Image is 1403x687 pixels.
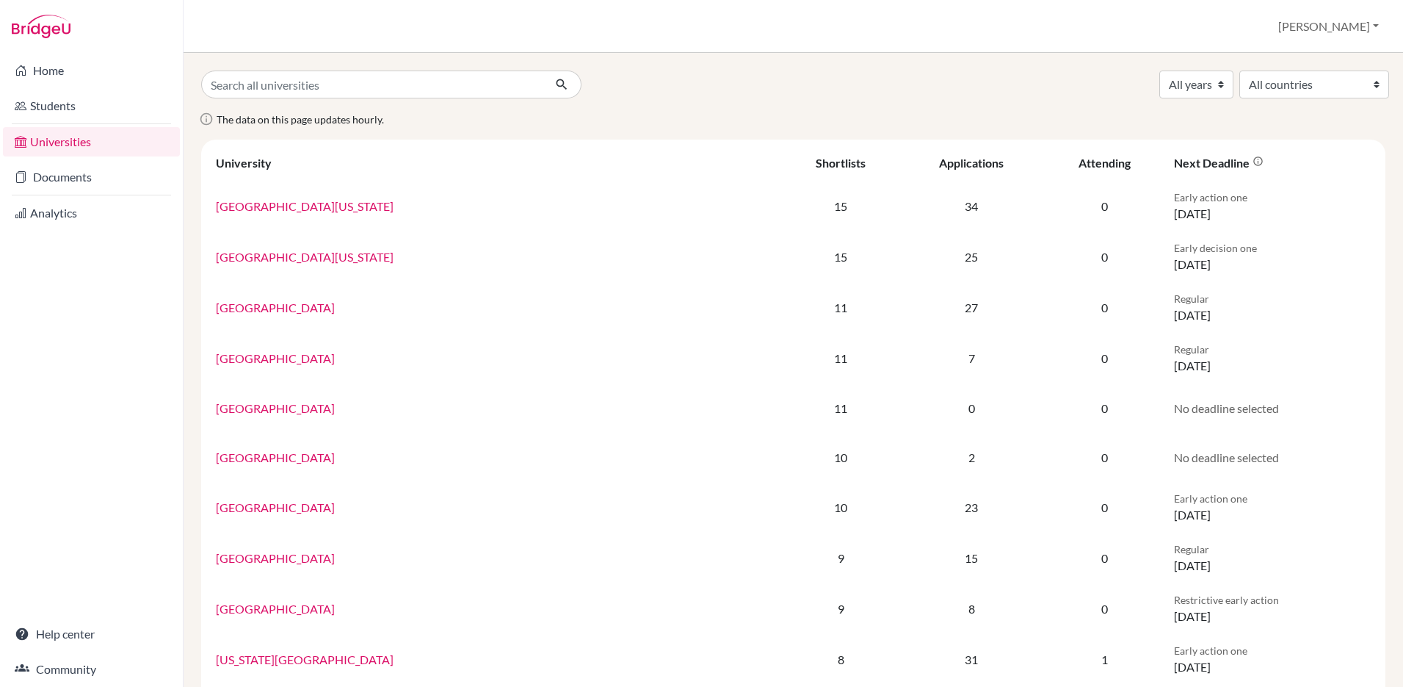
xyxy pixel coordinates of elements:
[782,181,900,231] td: 15
[216,652,394,666] a: [US_STATE][GEOGRAPHIC_DATA]
[1043,181,1165,231] td: 0
[900,333,1044,384] td: 7
[3,56,180,85] a: Home
[1174,542,1371,557] p: Regular
[3,127,180,157] a: Universities
[782,482,900,533] td: 10
[782,333,900,384] td: 11
[3,655,180,684] a: Community
[1043,231,1165,282] td: 0
[12,15,70,38] img: Bridge-U
[1174,592,1371,608] p: Restrictive early action
[216,401,335,415] a: [GEOGRAPHIC_DATA]
[1043,433,1165,482] td: 0
[1165,333,1380,384] td: [DATE]
[216,500,335,514] a: [GEOGRAPHIC_DATA]
[216,301,335,314] a: [GEOGRAPHIC_DATA]
[1174,450,1279,464] span: No deadline selected
[1174,491,1371,506] p: Early action one
[1272,12,1385,40] button: [PERSON_NAME]
[3,198,180,228] a: Analytics
[900,433,1044,482] td: 2
[900,533,1044,583] td: 15
[1174,190,1371,205] p: Early action one
[1174,240,1371,256] p: Early decision one
[207,145,782,181] th: University
[1174,643,1371,658] p: Early action one
[900,583,1044,634] td: 8
[1043,384,1165,433] td: 0
[1043,583,1165,634] td: 0
[939,156,1004,170] div: Applications
[900,384,1044,433] td: 0
[1174,156,1264,170] div: Next deadline
[1174,291,1371,306] p: Regular
[1043,482,1165,533] td: 0
[1165,181,1380,231] td: [DATE]
[216,551,335,565] a: [GEOGRAPHIC_DATA]
[1043,634,1165,685] td: 1
[1165,482,1380,533] td: [DATE]
[1078,156,1131,170] div: Attending
[1174,342,1371,357] p: Regular
[900,231,1044,282] td: 25
[900,181,1044,231] td: 34
[216,450,335,464] a: [GEOGRAPHIC_DATA]
[3,91,180,121] a: Students
[1043,333,1165,384] td: 0
[1043,533,1165,583] td: 0
[782,282,900,333] td: 11
[900,482,1044,533] td: 23
[201,71,543,98] input: Search all universities
[216,250,394,264] a: [GEOGRAPHIC_DATA][US_STATE]
[900,634,1044,685] td: 31
[216,351,335,365] a: [GEOGRAPHIC_DATA]
[782,433,900,482] td: 10
[816,156,866,170] div: Shortlists
[782,533,900,583] td: 9
[900,282,1044,333] td: 27
[1043,282,1165,333] td: 0
[216,602,335,616] a: [GEOGRAPHIC_DATA]
[3,162,180,192] a: Documents
[217,113,384,126] span: The data on this page updates hourly.
[1165,231,1380,282] td: [DATE]
[782,583,900,634] td: 9
[1165,533,1380,583] td: [DATE]
[782,384,900,433] td: 11
[1165,583,1380,634] td: [DATE]
[782,231,900,282] td: 15
[1165,282,1380,333] td: [DATE]
[216,199,394,213] a: [GEOGRAPHIC_DATA][US_STATE]
[3,619,180,649] a: Help center
[1174,401,1279,415] span: No deadline selected
[1165,634,1380,685] td: [DATE]
[782,634,900,685] td: 8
